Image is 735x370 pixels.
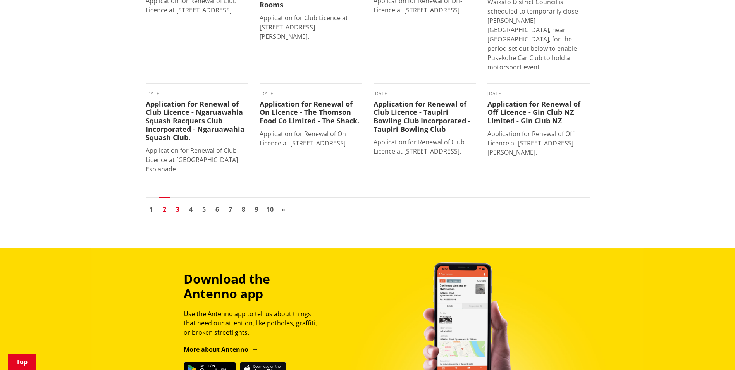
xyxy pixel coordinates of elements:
span: » [281,205,285,214]
h3: Application for Renewal of Club Licence - Ngaruawahia Squash Racquets Club Incorporated - Ngaruaw... [146,100,248,142]
nav: Pagination [146,197,590,217]
a: More about Antenno [184,345,258,354]
a: [DATE] Application for Renewal of On Licence - The Thomson Food Co Limited - The Shack. Applicati... [260,92,362,148]
p: Use the Antenno app to tell us about things that need our attention, like potholes, graffiti, or ... [184,309,324,337]
p: Application for Club Licence at [STREET_ADDRESS][PERSON_NAME]. [260,13,362,41]
a: [DATE] Application for Renewal of Club Licence - Taupiri Bowling Club Incorporated -Taupiri Bowli... [374,92,476,156]
h3: Application for Renewal of On Licence - The Thomson Food Co Limited - The Shack. [260,100,362,125]
p: Application for Renewal of On Licence at [STREET_ADDRESS]. [260,129,362,148]
a: Go to page 7 [225,204,236,215]
a: Go to page 9 [251,204,263,215]
a: [DATE] Application for Renewal of Off Licence - Gin Club NZ Limited - Gin Club NZ Application for... [487,92,590,157]
a: Top [8,354,36,370]
time: [DATE] [146,92,248,96]
p: Application for Renewal of Off Licence at [STREET_ADDRESS][PERSON_NAME]. [487,129,590,157]
a: Go to page 4 [185,204,197,215]
time: [DATE] [374,92,476,96]
a: Go to page 8 [238,204,250,215]
a: Go to page 5 [198,204,210,215]
a: Page 2 [159,204,170,215]
a: Go to page 1 [146,204,157,215]
time: [DATE] [260,92,362,96]
iframe: Messenger Launcher [699,337,727,365]
p: Application for Renewal of Club Licence at [STREET_ADDRESS]. [374,137,476,156]
h3: Download the Antenno app [184,271,324,301]
a: [DATE] Application for Renewal of Club Licence - Ngaruawahia Squash Racquets Club Incorporated - ... [146,92,248,174]
h3: Application for Renewal of Off Licence - Gin Club NZ Limited - Gin Club NZ [487,100,590,125]
h3: Application for Renewal of Club Licence - Taupiri Bowling Club Incorporated -Taupiri Bowling Club [374,100,476,133]
a: Go to page 3 [172,204,184,215]
a: Go to page 10 [264,204,276,215]
a: Go to next page [277,204,289,215]
time: [DATE] [487,92,590,96]
p: Application for Renewal of Club Licence at [GEOGRAPHIC_DATA] Esplanade. [146,146,248,174]
a: Go to page 6 [212,204,223,215]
